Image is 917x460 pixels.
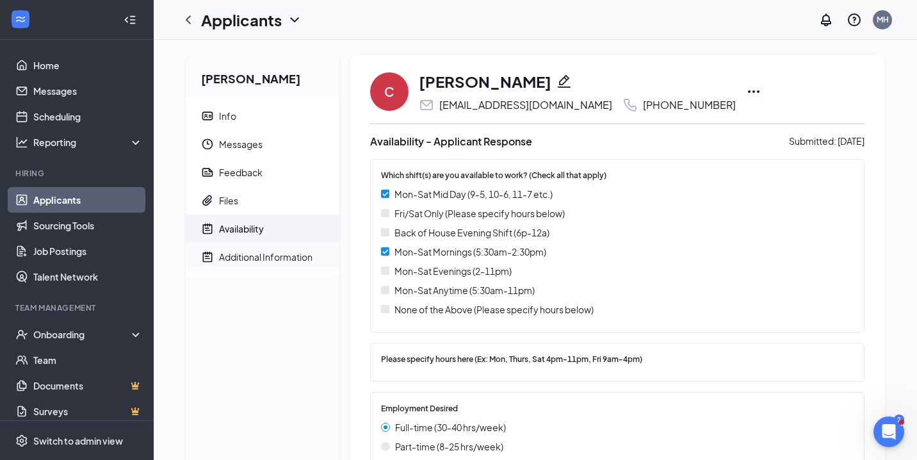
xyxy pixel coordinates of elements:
[384,83,394,101] div: C
[381,354,642,366] span: Please specify hours here (Ex: Mon, Thurs, Sat 4pm-11pm, Fri 9am-4pm)
[186,55,339,97] h2: [PERSON_NAME]
[186,130,339,158] a: ClockMessages
[33,104,143,129] a: Scheduling
[201,110,214,122] svg: ContactCard
[33,53,143,78] a: Home
[394,226,549,240] span: Back of House Evening Shift (6p-12a)
[15,302,140,313] div: Team Management
[219,194,238,207] div: Files
[15,328,28,341] svg: UserCheck
[219,251,312,263] div: Additional Information
[201,194,214,207] svg: Paperclip
[789,135,864,149] div: Submitted: [DATE]
[33,78,143,104] a: Messages
[201,166,214,179] svg: Report
[394,283,535,297] span: Mon-Sat Anytime (5:30am-11pm)
[33,264,143,290] a: Talent Network
[201,251,214,263] svg: NoteActive
[877,14,889,25] div: MH
[15,136,28,149] svg: Analysis
[370,135,532,149] h3: Availability - Applicant Response
[847,12,862,28] svg: QuestionInfo
[186,215,339,243] a: NoteActiveAvailability
[394,302,594,316] span: None of the Above (Please specify hours below)
[287,12,302,28] svg: ChevronDown
[894,415,904,425] div: 2
[219,110,236,122] div: Info
[439,99,612,111] div: [EMAIL_ADDRESS][DOMAIN_NAME]
[394,245,546,259] span: Mon-Sat Mornings (5:30am-2:30pm)
[33,136,143,149] div: Reporting
[381,170,606,182] span: Which shift(s) are you available to work? (Check all that apply)
[556,74,572,89] svg: Pencil
[394,206,565,220] span: Fri/Sat Only (Please specify hours below)
[419,70,551,92] h1: [PERSON_NAME]
[186,186,339,215] a: PaperclipFiles
[33,213,143,238] a: Sourcing Tools
[186,243,339,271] a: NoteActiveAdditional Information
[873,416,904,447] iframe: Intercom live chat
[33,328,132,341] div: Onboarding
[419,97,434,113] svg: Email
[201,222,214,235] svg: NoteActive
[395,420,506,434] span: Full-time (30-40 hrs/week)
[818,12,834,28] svg: Notifications
[33,238,143,264] a: Job Postings
[33,398,143,424] a: SurveysCrown
[14,13,27,26] svg: WorkstreamLogo
[381,403,458,415] span: Employment Desired
[219,166,263,179] div: Feedback
[186,102,339,130] a: ContactCardInfo
[395,439,503,454] span: Part-time (8-25 hrs/week)
[186,158,339,186] a: ReportFeedback
[15,434,28,447] svg: Settings
[394,187,553,201] span: Mon-Sat Mid Day (9-5, 10-6, 11-7 etc.)
[33,373,143,398] a: DocumentsCrown
[33,347,143,373] a: Team
[622,97,638,113] svg: Phone
[124,13,136,26] svg: Collapse
[33,434,123,447] div: Switch to admin view
[643,99,736,111] div: [PHONE_NUMBER]
[15,168,140,179] div: Hiring
[33,187,143,213] a: Applicants
[219,222,264,235] div: Availability
[201,9,282,31] h1: Applicants
[394,264,512,278] span: Mon-Sat Evenings (2-11pm)
[201,138,214,151] svg: Clock
[181,12,196,28] svg: ChevronLeft
[746,84,761,99] svg: Ellipses
[219,130,329,158] span: Messages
